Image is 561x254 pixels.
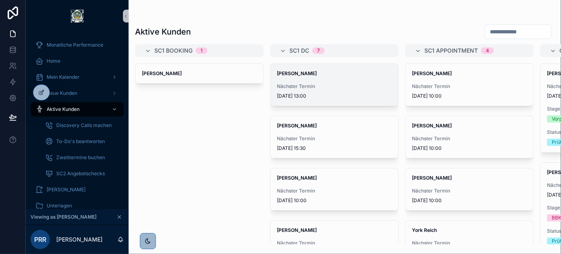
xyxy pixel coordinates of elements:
[40,118,124,133] a: Discovery Calls machen
[40,166,124,181] a: SC2 Angebotschecks
[405,63,534,106] a: [PERSON_NAME]Nächster Termin[DATE] 10:00
[31,214,96,220] span: Viewing as [PERSON_NAME]
[412,70,452,76] strong: [PERSON_NAME]
[26,32,129,209] div: scrollable content
[201,47,203,54] div: 1
[277,188,392,194] span: Nächster Termin
[154,47,192,55] span: SC1 Booking
[142,70,182,76] strong: [PERSON_NAME]
[412,175,452,181] strong: [PERSON_NAME]
[412,197,527,204] span: [DATE] 10:00
[270,168,399,211] a: [PERSON_NAME]Nächster Termin[DATE] 10:00
[270,116,399,158] a: [PERSON_NAME]Nächster Termin[DATE] 15:30
[135,63,264,84] a: [PERSON_NAME]
[412,83,527,90] span: Nächster Termin
[412,227,437,233] strong: York Reich
[412,123,452,129] strong: [PERSON_NAME]
[31,86,124,100] a: Neue Kunden
[47,106,80,113] span: Aktive Kunden
[277,197,392,204] span: [DATE] 10:00
[34,235,46,244] span: PRR
[277,175,317,181] strong: [PERSON_NAME]
[56,170,105,177] span: SC2 Angebotschecks
[40,150,124,165] a: Zweittermine buchen
[412,145,527,152] span: [DATE] 10:00
[31,102,124,117] a: Aktive Kunden
[277,123,317,129] strong: [PERSON_NAME]
[47,90,77,96] span: Neue Kunden
[412,188,527,194] span: Nächster Termin
[405,168,534,211] a: [PERSON_NAME]Nächster Termin[DATE] 10:00
[424,47,478,55] span: SC1 Appointment
[47,186,86,193] span: [PERSON_NAME]
[412,135,527,142] span: Nächster Termin
[56,122,112,129] span: Discovery Calls machen
[277,93,392,99] span: [DATE] 13:00
[277,240,392,246] span: Nächster Termin
[412,240,527,246] span: Nächster Termin
[47,58,60,64] span: Home
[71,10,84,23] img: App logo
[31,199,124,213] a: Unterlagen
[31,38,124,52] a: Monatliche Performance
[31,70,124,84] a: Mein Kalender
[31,182,124,197] a: [PERSON_NAME]
[40,134,124,149] a: To-Do's beantworten
[412,93,527,99] span: [DATE] 10:00
[277,83,392,90] span: Nächster Termin
[56,138,105,145] span: To-Do's beantworten
[277,135,392,142] span: Nächster Termin
[270,63,399,106] a: [PERSON_NAME]Nächster Termin[DATE] 13:00
[56,236,102,244] p: [PERSON_NAME]
[405,116,534,158] a: [PERSON_NAME]Nächster Termin[DATE] 10:00
[277,227,317,233] strong: [PERSON_NAME]
[47,203,72,209] span: Unterlagen
[47,42,103,48] span: Monatliche Performance
[31,54,124,68] a: Home
[277,145,392,152] span: [DATE] 15:30
[135,26,191,37] h1: Aktive Kunden
[47,74,80,80] span: Mein Kalender
[56,154,105,161] span: Zweittermine buchen
[277,70,317,76] strong: [PERSON_NAME]
[289,47,309,55] span: SC1 DC
[317,47,320,54] div: 7
[486,47,489,54] div: 4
